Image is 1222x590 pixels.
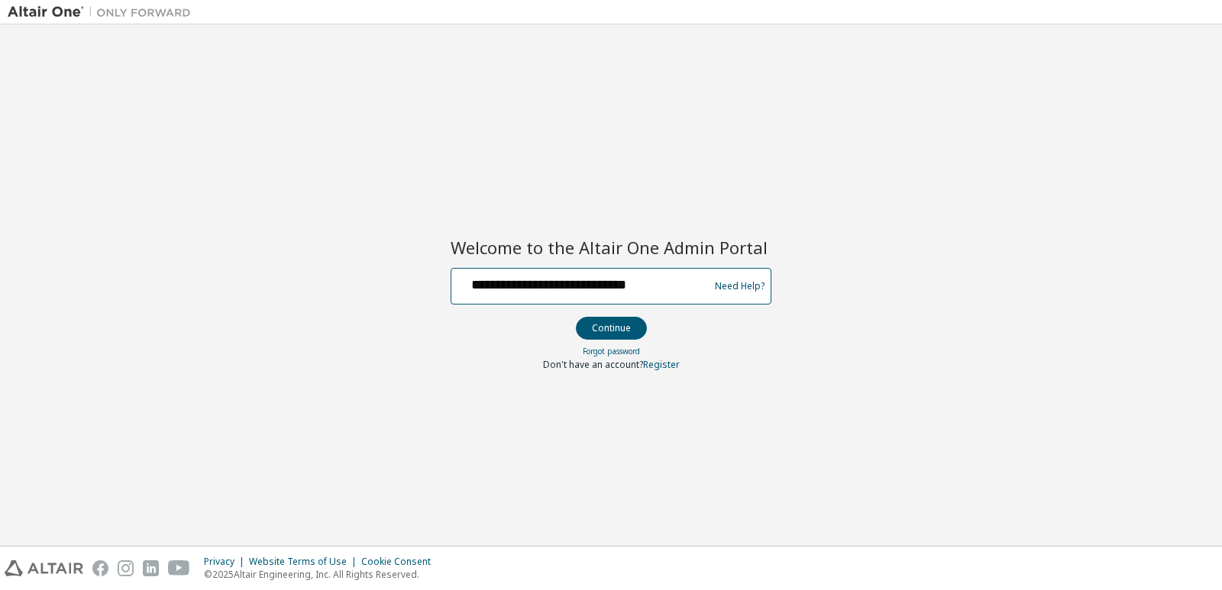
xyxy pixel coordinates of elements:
[5,560,83,576] img: altair_logo.svg
[249,556,361,568] div: Website Terms of Use
[361,556,440,568] div: Cookie Consent
[451,237,771,258] h2: Welcome to the Altair One Admin Portal
[543,358,643,371] span: Don't have an account?
[204,568,440,581] p: © 2025 Altair Engineering, Inc. All Rights Reserved.
[583,346,640,356] a: Forgot password
[643,358,680,371] a: Register
[204,556,249,568] div: Privacy
[92,560,108,576] img: facebook.svg
[118,560,134,576] img: instagram.svg
[8,5,199,20] img: Altair One
[576,317,647,340] button: Continue
[168,560,190,576] img: youtube.svg
[143,560,159,576] img: linkedin.svg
